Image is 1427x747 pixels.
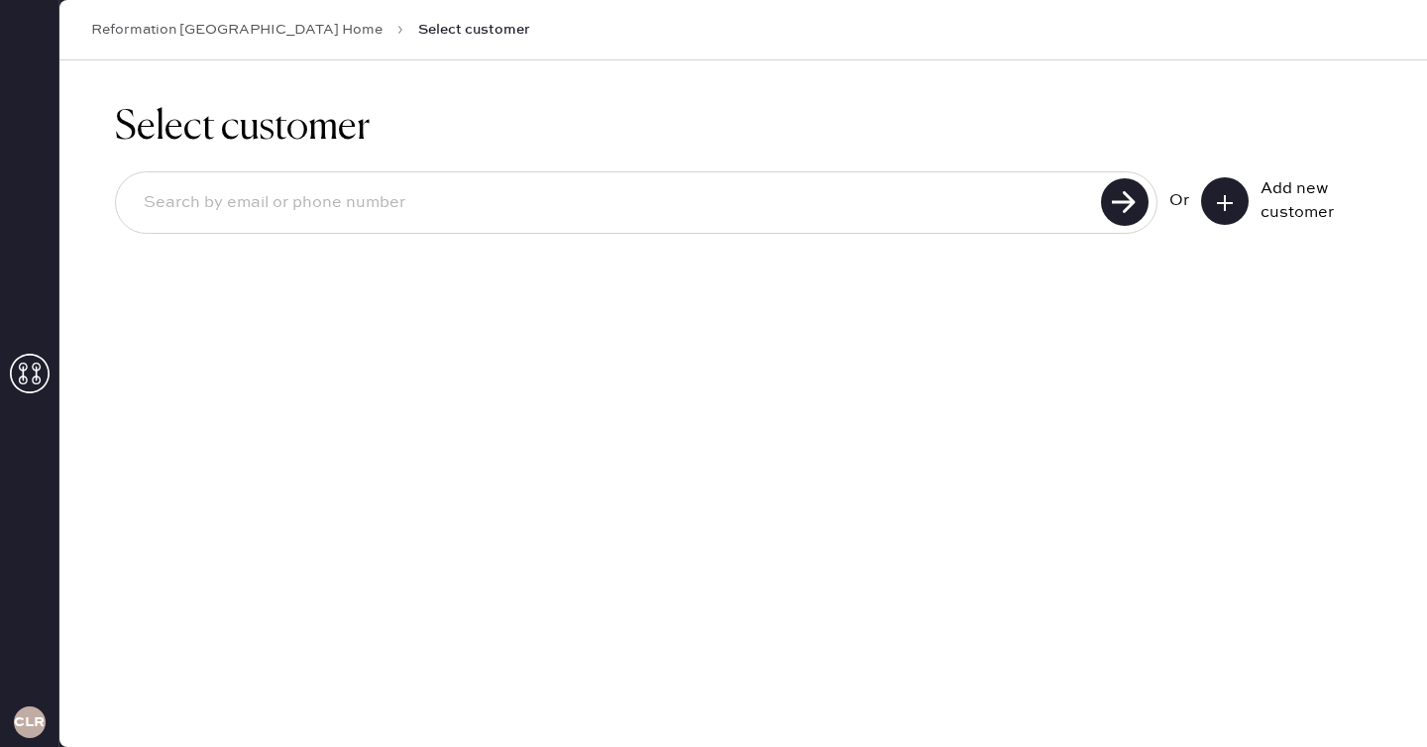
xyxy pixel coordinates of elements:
h3: CLR [14,715,45,729]
div: Add new customer [1261,177,1360,225]
h1: Select customer [115,104,1372,152]
span: Select customer [418,20,530,40]
input: Search by email or phone number [128,180,1095,226]
div: Or [1169,189,1189,213]
a: Reformation [GEOGRAPHIC_DATA] Home [91,20,383,40]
